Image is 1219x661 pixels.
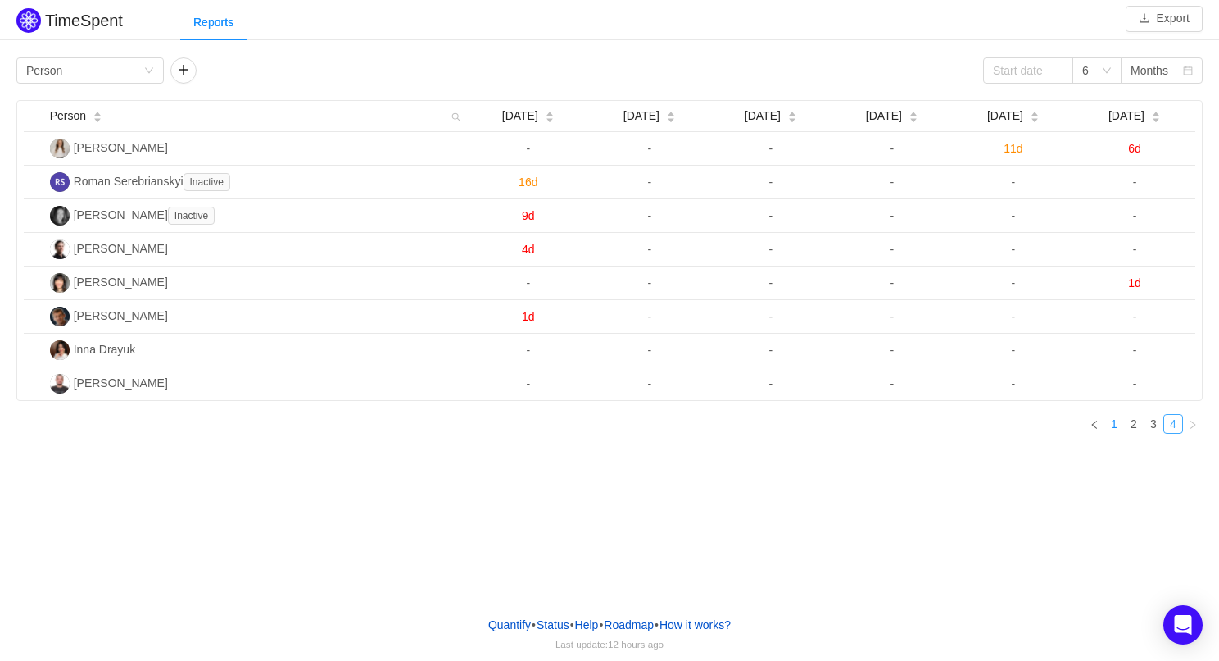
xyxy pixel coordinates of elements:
i: icon: caret-down [1030,116,1039,121]
a: Quantify [487,613,532,637]
i: icon: caret-down [93,116,102,121]
div: Sort [909,109,918,121]
span: - [647,344,651,357]
span: - [526,142,530,155]
span: - [769,142,773,155]
li: 1 [1104,414,1124,434]
i: icon: calendar [1183,66,1193,77]
span: [DATE] [623,107,659,125]
span: - [890,310,895,323]
span: [PERSON_NAME] [74,309,168,322]
i: icon: caret-down [666,116,675,121]
span: 12 hours ago [608,639,664,650]
div: Open Intercom Messenger [1163,605,1203,645]
div: Months [1131,58,1168,83]
div: Sort [1151,109,1161,121]
span: - [890,243,895,256]
span: 16d [519,176,537,189]
span: - [769,209,773,222]
span: 11d [1004,142,1022,155]
li: 4 [1163,414,1183,434]
span: - [647,377,651,390]
i: icon: right [1188,420,1198,430]
span: - [526,276,530,289]
i: icon: caret-up [1152,110,1161,115]
i: icon: left [1090,420,1099,430]
span: - [769,243,773,256]
span: - [769,310,773,323]
span: - [647,209,651,222]
i: icon: search [445,101,468,131]
span: - [1133,344,1137,357]
div: 6 [1082,58,1089,83]
span: - [1133,310,1137,323]
span: - [1133,243,1137,256]
span: • [599,618,603,631]
span: - [769,176,773,189]
span: • [570,618,574,631]
span: Last update: [555,639,664,650]
i: icon: caret-up [545,110,554,115]
span: - [890,276,895,289]
span: - [890,176,895,189]
a: 1 [1105,415,1123,433]
span: - [526,344,530,357]
div: Sort [1030,109,1040,121]
span: [PERSON_NAME] [74,208,222,221]
span: - [1012,344,1016,357]
span: 9d [522,209,535,222]
button: icon: downloadExport [1126,6,1203,32]
span: [DATE] [1108,107,1144,125]
span: - [647,176,651,189]
span: 1d [522,310,535,323]
span: 4d [522,243,535,256]
a: 3 [1144,415,1162,433]
span: - [890,377,895,390]
i: icon: down [1102,66,1112,77]
span: - [1012,243,1016,256]
div: Sort [787,109,797,121]
span: - [647,276,651,289]
span: - [1012,310,1016,323]
i: icon: caret-down [545,116,554,121]
span: - [647,142,651,155]
span: - [647,310,651,323]
i: icon: down [144,66,154,77]
span: - [769,344,773,357]
img: OS [50,206,70,226]
span: • [532,618,536,631]
span: - [1012,209,1016,222]
i: icon: caret-up [666,110,675,115]
button: How it works? [659,613,732,637]
a: Roadmap [603,613,655,637]
span: [DATE] [866,107,902,125]
span: 1d [1128,276,1141,289]
i: icon: caret-up [1030,110,1039,115]
i: icon: caret-down [787,116,796,121]
span: [PERSON_NAME] [74,242,168,255]
span: - [890,344,895,357]
img: AF [50,307,70,326]
span: Roman Serebrianskyi [74,175,237,188]
i: icon: caret-up [93,110,102,115]
span: [DATE] [745,107,781,125]
img: RS [50,172,70,192]
span: • [655,618,659,631]
span: - [647,243,651,256]
img: Quantify logo [16,8,41,33]
img: ID [50,340,70,360]
span: - [1012,377,1016,390]
span: - [1133,176,1137,189]
span: [DATE] [502,107,538,125]
span: Person [50,107,86,125]
span: - [1133,377,1137,390]
a: 2 [1125,415,1143,433]
span: - [1133,209,1137,222]
li: Next Page [1183,414,1203,434]
span: [PERSON_NAME] [74,141,168,154]
a: Status [536,613,570,637]
div: Person [26,58,62,83]
a: Help [574,613,600,637]
span: - [890,209,895,222]
button: icon: plus [170,57,197,84]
